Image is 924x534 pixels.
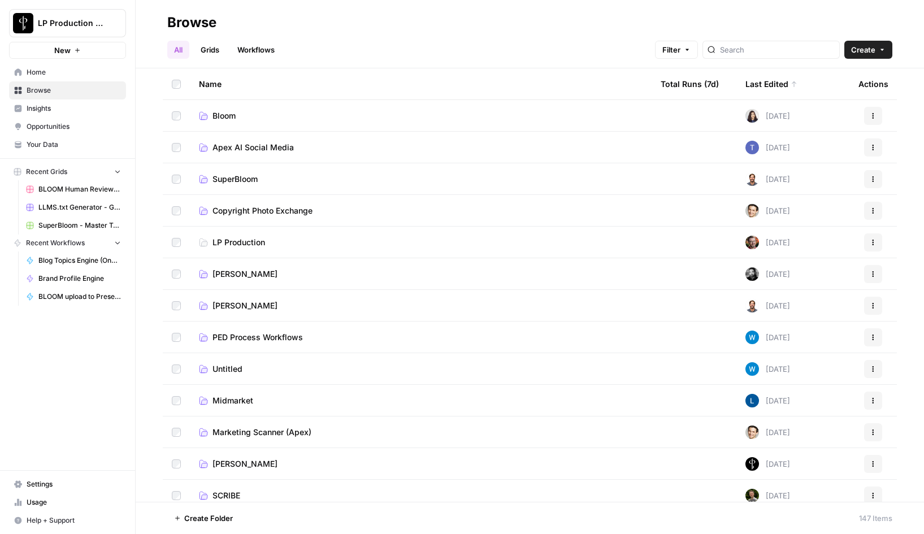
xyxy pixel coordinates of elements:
[9,136,126,154] a: Your Data
[27,67,121,77] span: Home
[38,184,121,194] span: BLOOM Human Review (ver2)
[745,204,759,218] img: j7temtklz6amjwtjn5shyeuwpeb0
[231,41,281,59] a: Workflows
[745,331,790,344] div: [DATE]
[27,497,121,507] span: Usage
[199,300,643,311] a: [PERSON_NAME]
[38,220,121,231] span: SuperBloom - Master Topic List
[9,99,126,118] a: Insights
[38,273,121,284] span: Brand Profile Engine
[9,163,126,180] button: Recent Grids
[745,362,790,376] div: [DATE]
[27,121,121,132] span: Opportunities
[212,458,277,470] span: [PERSON_NAME]
[9,81,126,99] a: Browse
[745,299,759,312] img: fdbthlkohqvq3b2ybzi3drh0kqcb
[184,513,233,524] span: Create Folder
[21,216,126,235] a: SuperBloom - Master Topic List
[745,489,759,502] img: 0l3uqmpcmxucjvy0rsqzbc15vx5l
[745,394,759,407] img: ytzwuzx6khwl459aly6hhom9lt3a
[9,9,126,37] button: Workspace: LP Production Workloads
[745,236,790,249] div: [DATE]
[212,395,253,406] span: Midmarket
[167,14,216,32] div: Browse
[194,41,226,59] a: Grids
[212,300,277,311] span: [PERSON_NAME]
[745,267,759,281] img: w50xlh1naze4627dnbfjqd4btcln
[167,509,240,527] button: Create Folder
[199,173,643,185] a: SuperBloom
[745,362,759,376] img: e6dqg6lbdbpjqp1a7mpgiwrn07v8
[9,235,126,251] button: Recent Workflows
[9,42,126,59] button: New
[745,141,759,154] img: zkmx57c8078xtaegktstmz0vv5lu
[212,332,303,343] span: PED Process Workflows
[27,85,121,95] span: Browse
[745,109,790,123] div: [DATE]
[745,236,759,249] img: ek1x7jvswsmo9dhftwa1xhhhh80n
[745,68,797,99] div: Last Edited
[21,180,126,198] a: BLOOM Human Review (ver2)
[655,41,698,59] button: Filter
[745,426,759,439] img: j7temtklz6amjwtjn5shyeuwpeb0
[21,198,126,216] a: LLMS.txt Generator - Grid
[212,110,236,121] span: Bloom
[21,251,126,270] a: Blog Topics Engine (One Location)
[662,44,680,55] span: Filter
[27,140,121,150] span: Your Data
[844,41,892,59] button: Create
[13,13,33,33] img: LP Production Workloads Logo
[745,299,790,312] div: [DATE]
[212,490,240,501] span: SCRIBE
[199,395,643,406] a: Midmarket
[212,427,311,438] span: Marketing Scanner (Apex)
[38,255,121,266] span: Blog Topics Engine (One Location)
[212,142,294,153] span: Apex AI Social Media
[26,238,85,248] span: Recent Workflows
[167,41,189,59] a: All
[27,103,121,114] span: Insights
[38,202,121,212] span: LLMS.txt Generator - Grid
[661,68,719,99] div: Total Runs (7d)
[9,475,126,493] a: Settings
[212,173,258,185] span: SuperBloom
[26,167,67,177] span: Recent Grids
[9,493,126,511] a: Usage
[720,44,835,55] input: Search
[745,457,759,471] img: wy7w4sbdaj7qdyha500izznct9l3
[199,68,643,99] div: Name
[9,63,126,81] a: Home
[199,205,643,216] a: Copyright Photo Exchange
[745,426,790,439] div: [DATE]
[212,237,265,248] span: LP Production
[745,141,790,154] div: [DATE]
[212,363,242,375] span: Untitled
[199,332,643,343] a: PED Process Workflows
[851,44,875,55] span: Create
[212,205,313,216] span: Copyright Photo Exchange
[199,237,643,248] a: LP Production
[21,270,126,288] a: Brand Profile Engine
[745,172,790,186] div: [DATE]
[9,118,126,136] a: Opportunities
[745,109,759,123] img: igx41einpi7acp9wwfqpquzmun49
[199,490,643,501] a: SCRIBE
[745,331,759,344] img: e6dqg6lbdbpjqp1a7mpgiwrn07v8
[38,292,121,302] span: BLOOM upload to Presence (after Human Review)
[745,172,759,186] img: fdbthlkohqvq3b2ybzi3drh0kqcb
[199,268,643,280] a: [PERSON_NAME]
[199,427,643,438] a: Marketing Scanner (Apex)
[21,288,126,306] a: BLOOM upload to Presence (after Human Review)
[27,515,121,526] span: Help + Support
[745,267,790,281] div: [DATE]
[745,204,790,218] div: [DATE]
[745,394,790,407] div: [DATE]
[745,457,790,471] div: [DATE]
[212,268,277,280] span: [PERSON_NAME]
[858,68,888,99] div: Actions
[9,511,126,529] button: Help + Support
[859,513,892,524] div: 147 Items
[199,110,643,121] a: Bloom
[38,18,106,29] span: LP Production Workloads
[199,142,643,153] a: Apex AI Social Media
